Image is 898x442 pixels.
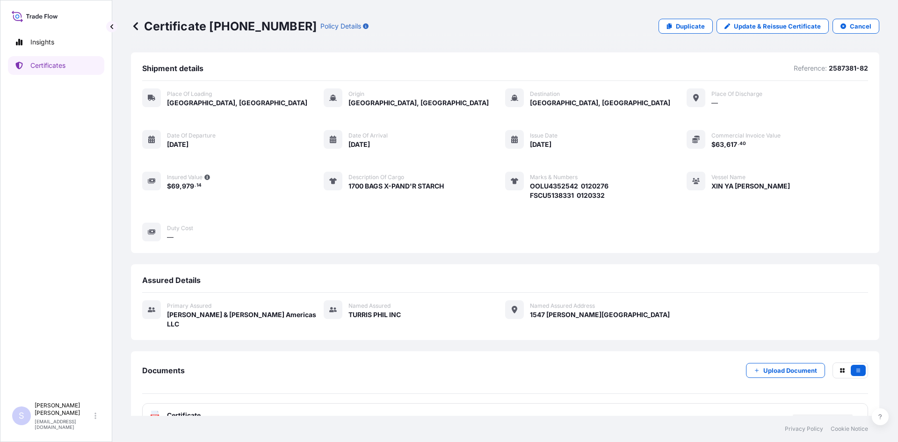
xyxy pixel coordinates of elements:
p: [EMAIL_ADDRESS][DOMAIN_NAME] [35,419,93,430]
p: Update & Reissue Certificate [734,22,821,31]
p: Cancel [850,22,871,31]
span: 1547 [PERSON_NAME][GEOGRAPHIC_DATA] [530,310,670,319]
span: Place of discharge [711,90,762,98]
span: $ [167,183,171,189]
span: Primary assured [167,302,211,310]
span: . [195,184,196,187]
a: Privacy Policy [785,425,823,433]
p: 2587381-82 [829,64,868,73]
a: Insights [8,33,104,51]
span: Named Assured Address [530,302,595,310]
span: [DATE] [348,140,370,149]
a: Update & Reissue Certificate [717,19,829,34]
span: XIN YA [PERSON_NAME] [711,181,790,191]
span: Marks & Numbers [530,174,578,181]
a: Duplicate [659,19,713,34]
span: [GEOGRAPHIC_DATA], [GEOGRAPHIC_DATA] [530,98,670,108]
span: [DATE] [167,140,188,149]
span: 617 [726,141,737,148]
span: Issue Date [530,132,558,139]
span: TURRIS PHIL INC [348,310,401,319]
span: 63 [716,141,724,148]
span: [PERSON_NAME] & [PERSON_NAME] Americas LLC [167,310,324,329]
span: , [180,183,182,189]
span: Commercial Invoice Value [711,132,781,139]
span: S [19,411,24,420]
a: Cookie Notice [831,425,868,433]
span: 1700 BAGS X-PAND'R STARCH [348,181,444,191]
span: Certificate [167,411,201,420]
span: Place of Loading [167,90,212,98]
span: Date of departure [167,132,216,139]
span: Insured Value [167,174,203,181]
span: Description of cargo [348,174,404,181]
button: Cancel [833,19,879,34]
span: [DATE] [530,140,551,149]
span: Origin [348,90,364,98]
span: [GEOGRAPHIC_DATA], [GEOGRAPHIC_DATA] [167,98,307,108]
span: 40 [739,142,746,145]
p: Upload Document [763,366,817,375]
span: Date of arrival [348,132,388,139]
span: 69 [171,183,180,189]
p: Certificate [PHONE_NUMBER] [131,19,317,34]
p: Certificates [30,61,65,70]
button: Upload Document [746,363,825,378]
span: 14 [196,184,202,187]
span: Destination [530,90,560,98]
span: 979 [182,183,194,189]
p: Insights [30,37,54,47]
span: — [167,232,174,242]
span: [GEOGRAPHIC_DATA], [GEOGRAPHIC_DATA] [348,98,489,108]
p: [PERSON_NAME] [PERSON_NAME] [35,402,93,417]
span: Named Assured [348,302,391,310]
span: Vessel Name [711,174,746,181]
span: . [738,142,739,145]
span: Documents [142,366,185,375]
span: Duty Cost [167,225,193,232]
span: , [724,141,726,148]
a: Certificates [8,56,104,75]
p: Duplicate [676,22,705,31]
p: Reference: [794,64,827,73]
span: $ [711,141,716,148]
span: OOLU4352542 0120276 FSCU5138331 0120332 [530,181,608,200]
p: Policy Details [320,22,361,31]
span: Shipment details [142,64,203,73]
span: — [711,98,718,108]
span: Assured Details [142,275,201,285]
text: PDF [152,415,158,418]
